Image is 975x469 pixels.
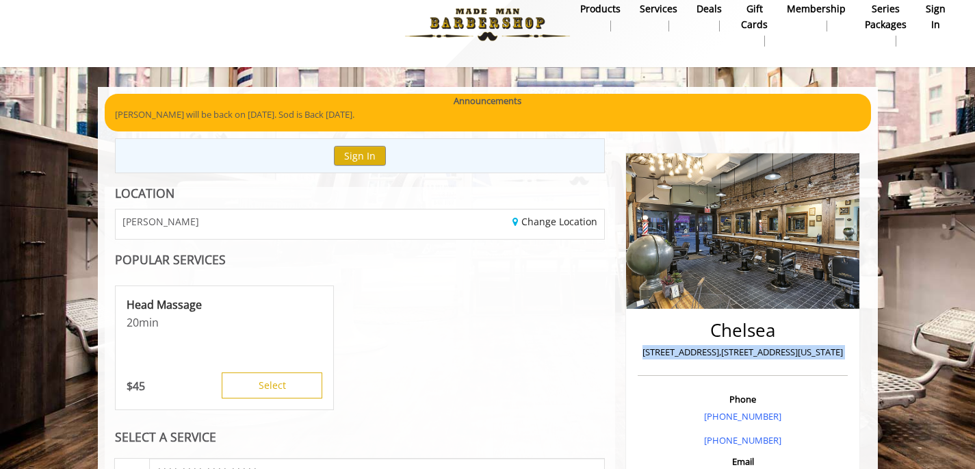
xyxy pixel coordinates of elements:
[641,345,844,359] p: [STREET_ADDRESS],[STREET_ADDRESS][US_STATE]
[454,94,521,108] b: Announcements
[115,185,174,201] b: LOCATION
[127,379,133,394] span: $
[334,146,386,166] button: Sign In
[704,434,781,446] a: [PHONE_NUMBER]
[512,215,597,228] a: Change Location
[139,315,159,330] span: min
[122,216,199,227] span: [PERSON_NAME]
[641,320,844,340] h2: Chelsea
[115,107,861,122] p: [PERSON_NAME] will be back on [DATE]. Sod is Back [DATE].
[115,431,606,444] div: SELECT A SERVICE
[697,1,722,16] b: Deals
[741,1,768,32] b: gift cards
[865,1,907,32] b: Series packages
[704,410,781,422] a: [PHONE_NUMBER]
[641,394,844,404] h3: Phone
[222,372,322,398] button: Select
[580,1,621,16] b: products
[787,1,846,16] b: Membership
[640,1,677,16] b: Services
[641,457,844,466] h3: Email
[127,297,322,312] p: Head Massage
[115,251,226,268] b: POPULAR SERVICES
[127,315,322,330] p: 20
[127,379,145,394] p: 45
[926,1,946,32] b: sign in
